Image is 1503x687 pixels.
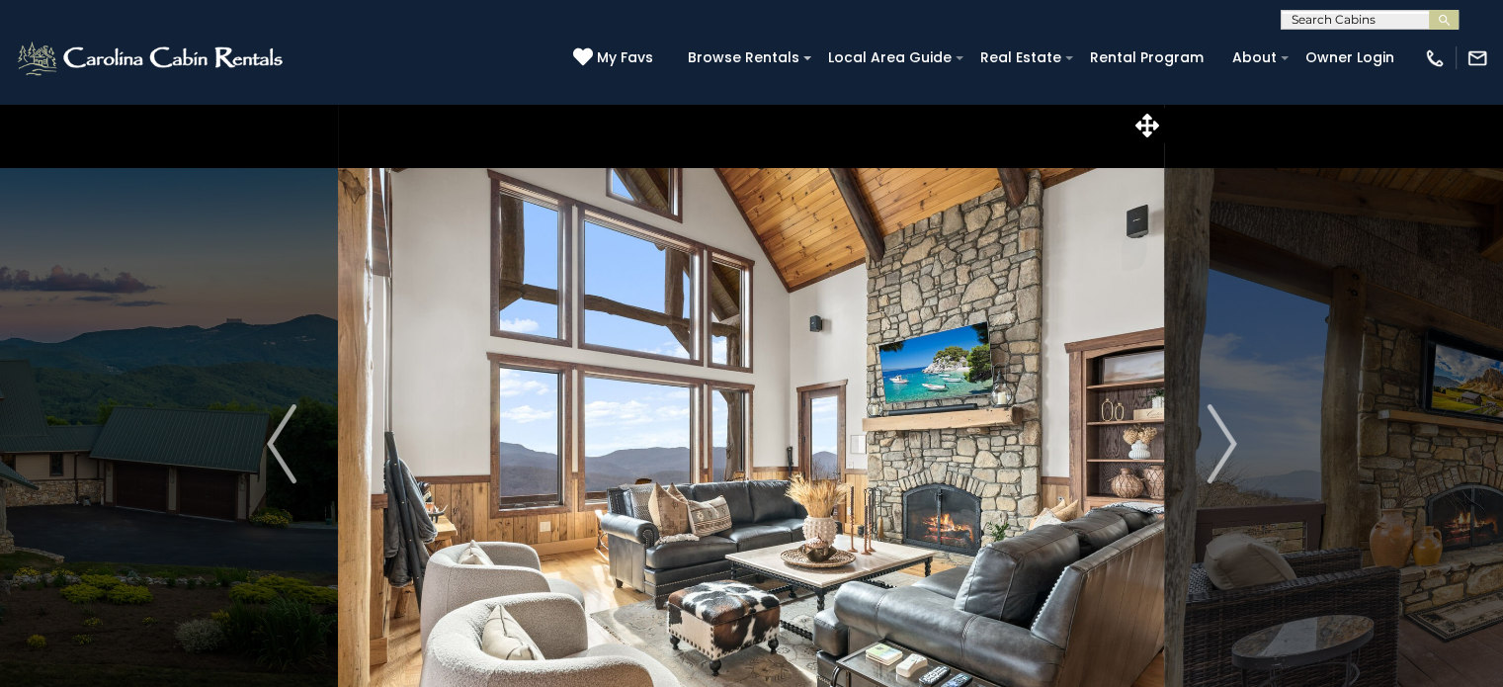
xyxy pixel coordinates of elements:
[970,43,1071,73] a: Real Estate
[597,47,653,68] span: My Favs
[1424,47,1446,69] img: phone-regular-white.png
[1207,404,1236,483] img: arrow
[1080,43,1213,73] a: Rental Program
[573,47,658,69] a: My Favs
[678,43,809,73] a: Browse Rentals
[267,404,296,483] img: arrow
[1222,43,1287,73] a: About
[1466,47,1488,69] img: mail-regular-white.png
[1295,43,1404,73] a: Owner Login
[818,43,961,73] a: Local Area Guide
[15,39,289,78] img: White-1-2.png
